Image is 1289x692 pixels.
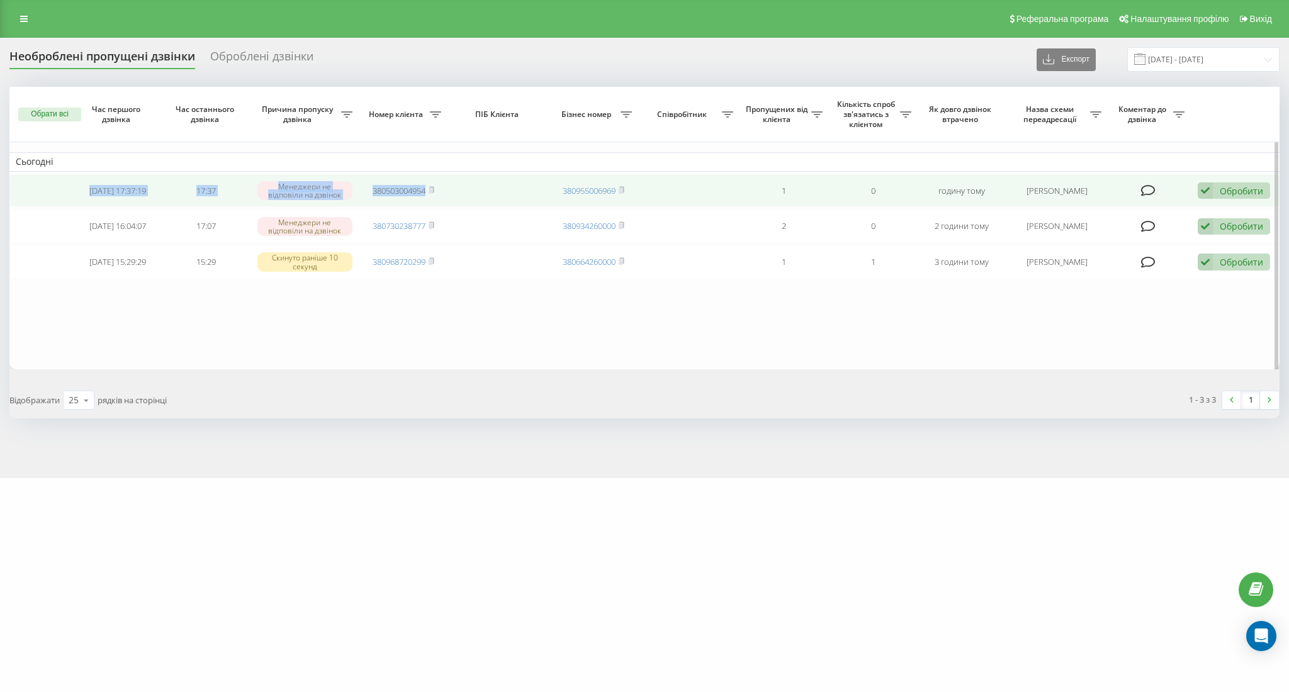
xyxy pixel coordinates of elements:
a: 1 [1241,391,1260,409]
div: 1 - 3 з 3 [1189,393,1216,406]
td: 0 [829,174,918,208]
span: Час першого дзвінка [83,104,152,124]
div: Скинуто раніше 10 секунд [257,252,352,271]
td: 1 [829,245,918,279]
span: Пропущених від клієнта [746,104,811,124]
td: 17:07 [162,209,250,243]
span: Вихід [1250,14,1272,24]
a: 380934260000 [563,220,616,232]
span: ПІБ Клієнта [458,109,538,120]
span: Кількість спроб зв'язатись з клієнтом [835,99,900,129]
a: 380730238777 [373,220,425,232]
a: 380968720299 [373,256,425,267]
a: 380503004954 [373,185,425,196]
div: Менеджери не відповіли на дзвінок [257,217,352,236]
span: рядків на сторінці [98,394,167,406]
span: Бізнес номер [556,109,621,120]
span: Причина пропуску дзвінка [257,104,341,124]
td: 17:37 [162,174,250,208]
td: [DATE] 16:04:07 [73,209,162,243]
span: Реферальна програма [1016,14,1109,24]
td: 1 [740,245,828,279]
td: годину тому [918,174,1006,208]
div: 25 [69,394,79,406]
button: Експорт [1037,48,1096,71]
td: [DATE] 17:37:19 [73,174,162,208]
td: 1 [740,174,828,208]
span: Номер клієнта [365,109,430,120]
div: Необроблені пропущені дзвінки [9,50,195,69]
td: Сьогодні [9,152,1280,171]
div: Обробити [1220,256,1263,268]
td: 3 години тому [918,245,1006,279]
td: [PERSON_NAME] [1006,209,1108,243]
span: Налаштування профілю [1130,14,1229,24]
span: Співробітник [644,109,722,120]
span: Час останнього дзвінка [172,104,240,124]
td: [PERSON_NAME] [1006,174,1108,208]
button: Обрати всі [18,108,81,121]
span: Відображати [9,394,60,406]
td: [DATE] 15:29:29 [73,245,162,279]
div: Оброблені дзвінки [210,50,313,69]
td: 2 [740,209,828,243]
a: 380955006969 [563,185,616,196]
span: Назва схеми переадресації [1013,104,1090,124]
div: Обробити [1220,185,1263,197]
span: Коментар до дзвінка [1114,104,1173,124]
td: [PERSON_NAME] [1006,245,1108,279]
div: Обробити [1220,220,1263,232]
a: 380664260000 [563,256,616,267]
div: Open Intercom Messenger [1246,621,1276,651]
td: 2 години тому [918,209,1006,243]
div: Менеджери не відповіли на дзвінок [257,181,352,200]
td: 0 [829,209,918,243]
span: Як довго дзвінок втрачено [928,104,996,124]
td: 15:29 [162,245,250,279]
